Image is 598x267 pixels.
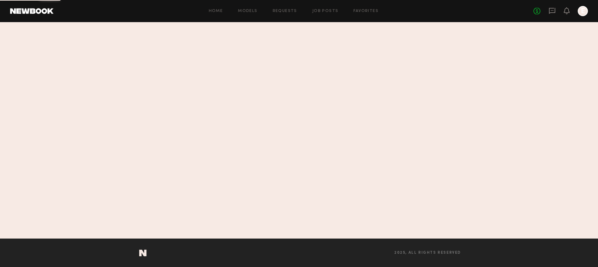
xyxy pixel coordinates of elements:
[578,6,588,16] a: E
[394,251,461,255] span: 2025, all rights reserved
[353,9,378,13] a: Favorites
[273,9,297,13] a: Requests
[312,9,339,13] a: Job Posts
[209,9,223,13] a: Home
[238,9,257,13] a: Models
